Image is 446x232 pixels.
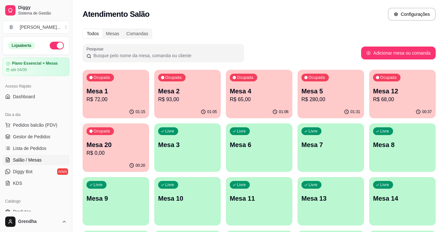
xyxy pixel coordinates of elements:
[86,194,145,203] p: Mesa 9
[350,109,360,114] p: 01:31
[237,182,246,187] p: Livre
[230,96,289,103] p: R$ 65,00
[83,123,149,172] button: OcupadaMesa 20R$ 0,0000:20
[298,70,364,118] button: OcupadaMesa 5R$ 280,0001:31
[237,129,246,134] p: Livre
[50,42,64,49] button: Alterar Status
[279,109,289,114] p: 01:06
[3,110,69,120] div: Dia a dia
[3,166,69,177] a: Diggy Botnovo
[369,177,436,226] button: LivreMesa 14
[230,87,289,96] p: Mesa 4
[309,129,318,134] p: Livre
[83,70,149,118] button: OcupadaMesa 1R$ 72,0001:15
[298,123,364,172] button: LivreMesa 7
[301,140,360,149] p: Mesa 7
[158,87,217,96] p: Mesa 2
[83,177,149,226] button: LivreMesa 9
[86,46,106,52] label: Pesquisar
[13,180,22,186] span: KDS
[3,58,69,76] a: Plano Essencial + Mesasaté 04/09
[226,70,292,118] button: OcupadaMesa 4R$ 65,0001:06
[301,194,360,203] p: Mesa 13
[207,109,217,114] p: 01:05
[3,91,69,102] a: Dashboard
[373,140,432,149] p: Mesa 8
[369,70,436,118] button: OcupadaMesa 12R$ 68,0000:37
[13,157,42,163] span: Salão / Mesas
[361,47,436,59] button: Adicionar mesa ou comanda
[230,140,289,149] p: Mesa 6
[83,29,102,38] div: Todos
[18,5,67,11] span: Diggy
[226,177,292,226] button: LivreMesa 11
[94,75,110,80] p: Ocupada
[301,96,360,103] p: R$ 280,00
[13,208,31,215] span: Produtos
[422,109,432,114] p: 00:37
[230,194,289,203] p: Mesa 11
[3,3,69,18] a: DiggySistema de Gestão
[3,120,69,130] button: Pedidos balcão (PDV)
[94,129,110,134] p: Ocupada
[3,196,69,206] div: Catálogo
[165,129,174,134] p: Livre
[86,96,145,103] p: R$ 72,00
[298,177,364,226] button: LivreMesa 13
[13,93,35,100] span: Dashboard
[3,178,69,188] a: KDS
[136,109,145,114] p: 01:15
[158,140,217,149] p: Mesa 3
[373,96,432,103] p: R$ 68,00
[86,149,145,157] p: R$ 0,00
[309,182,318,187] p: Livre
[123,29,152,38] div: Comandas
[3,206,69,217] a: Produtos
[380,75,397,80] p: Ocupada
[20,24,61,30] div: [PERSON_NAME] ...
[3,81,69,91] div: Acesso Rápido
[154,177,221,226] button: LivreMesa 10
[18,219,59,225] span: Grendha
[3,21,69,34] button: Select a team
[13,145,46,152] span: Lista de Pedidos
[373,194,432,203] p: Mesa 14
[91,52,240,59] input: Pesquisar
[86,87,145,96] p: Mesa 1
[8,24,15,30] span: B
[369,123,436,172] button: LivreMesa 8
[158,194,217,203] p: Mesa 10
[380,129,389,134] p: Livre
[3,214,69,229] button: Grendha
[237,75,253,80] p: Ocupada
[165,182,174,187] p: Livre
[136,163,145,168] p: 00:20
[154,70,221,118] button: OcupadaMesa 2R$ 93,0001:05
[3,143,69,153] a: Lista de Pedidos
[18,11,67,16] span: Sistema de Gestão
[165,75,182,80] p: Ocupada
[86,140,145,149] p: Mesa 20
[373,87,432,96] p: Mesa 12
[12,61,58,66] article: Plano Essencial + Mesas
[154,123,221,172] button: LivreMesa 3
[102,29,123,38] div: Mesas
[13,168,33,175] span: Diggy Bot
[226,123,292,172] button: LivreMesa 6
[3,155,69,165] a: Salão / Mesas
[301,87,360,96] p: Mesa 5
[3,132,69,142] a: Gestor de Pedidos
[94,182,103,187] p: Livre
[83,9,149,19] h2: Atendimento Salão
[13,133,50,140] span: Gestor de Pedidos
[8,42,35,49] div: Loja aberta
[158,96,217,103] p: R$ 93,00
[388,8,436,21] button: Configurações
[380,182,389,187] p: Livre
[11,67,27,72] article: até 04/09
[13,122,57,128] span: Pedidos balcão (PDV)
[309,75,325,80] p: Ocupada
